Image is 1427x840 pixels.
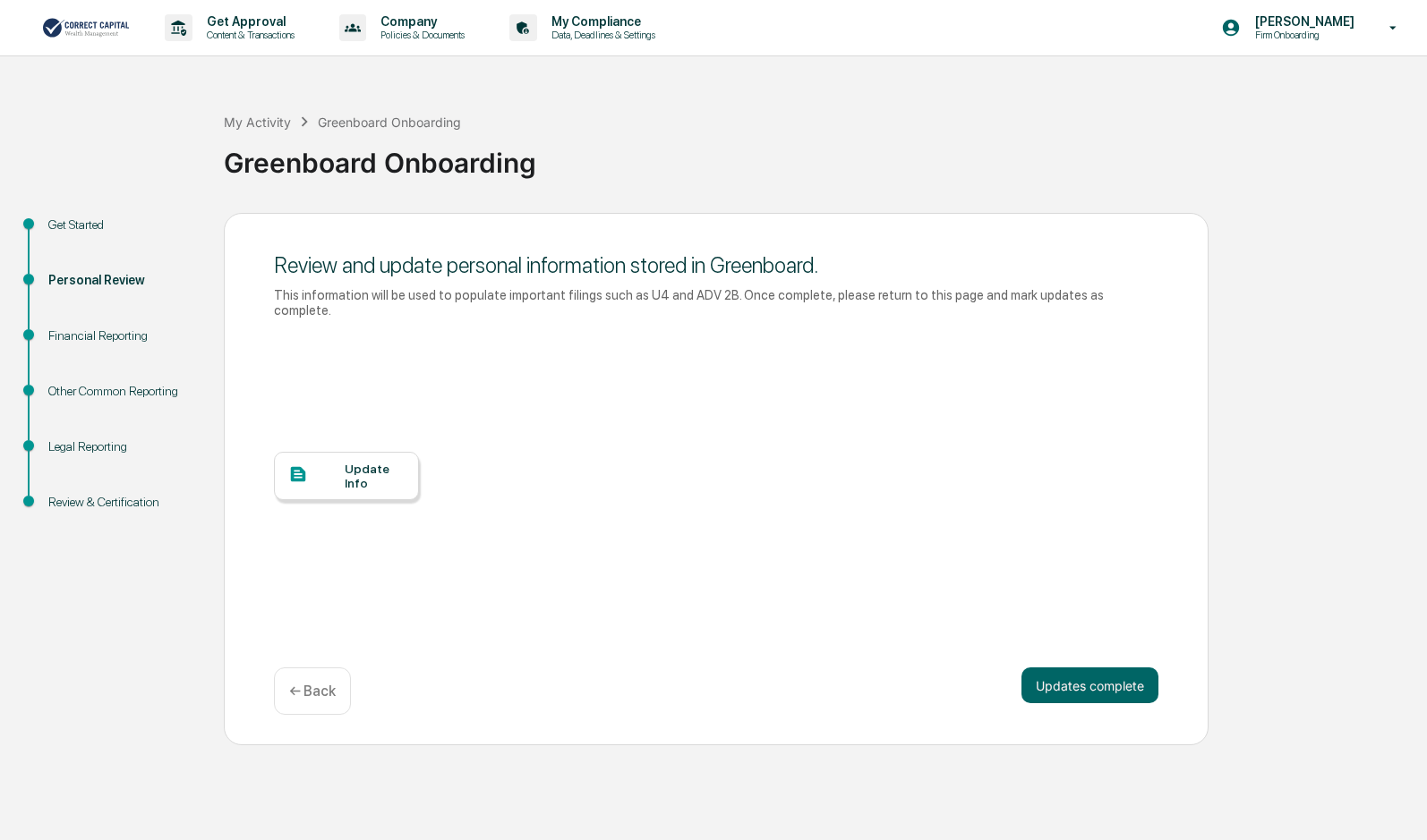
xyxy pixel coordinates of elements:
[48,271,195,290] div: Personal Review
[43,16,129,39] img: logo
[1241,29,1363,41] p: Firm Onboarding
[537,14,664,29] p: My Compliance
[274,287,1158,318] div: This information will be used to populate important filings such as U4 and ADV 2B. Once complete,...
[48,382,195,401] div: Other Common Reporting
[48,437,195,456] div: Legal Reporting
[48,327,195,345] div: Financial Reporting
[48,216,195,234] div: Get Started
[537,29,664,41] p: Data, Deadlines & Settings
[366,29,474,41] p: Policies & Documents
[224,115,291,130] div: My Activity
[192,29,303,41] p: Content & Transactions
[345,462,405,490] div: Update Info
[224,132,1418,179] div: Greenboard Onboarding
[1241,14,1363,29] p: [PERSON_NAME]
[274,252,1158,278] div: Review and update personal information stored in Greenboard.
[289,683,336,700] p: ← Back
[366,14,474,29] p: Company
[1021,667,1158,703] button: Updates complete
[48,493,195,512] div: Review & Certification
[318,115,461,130] div: Greenboard Onboarding
[192,14,303,29] p: Get Approval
